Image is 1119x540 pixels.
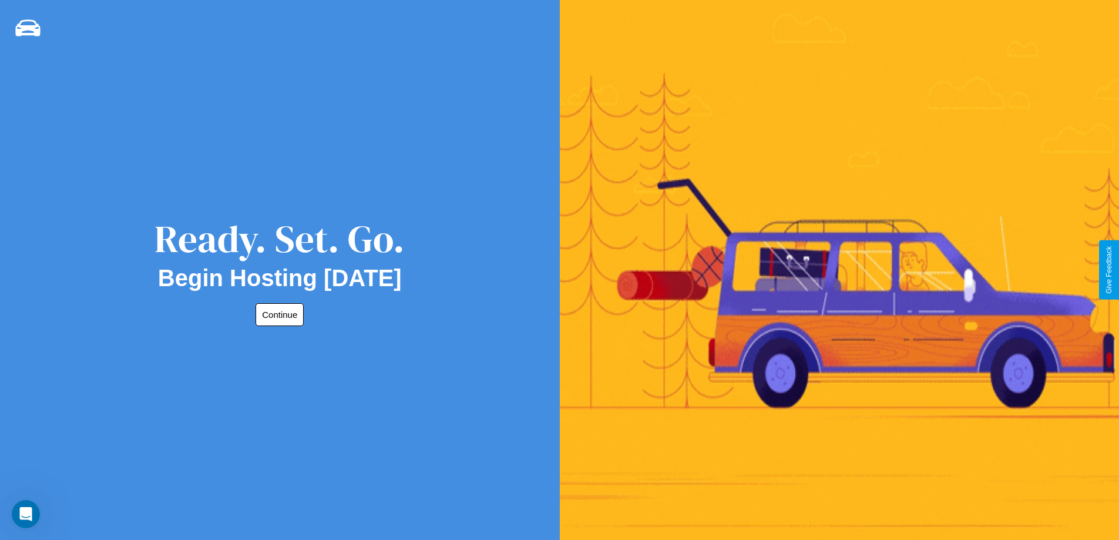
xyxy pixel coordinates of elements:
button: Continue [256,303,304,326]
div: Give Feedback [1105,246,1113,294]
h2: Begin Hosting [DATE] [158,265,402,291]
div: Ready. Set. Go. [154,213,405,265]
iframe: Intercom live chat [12,500,40,528]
